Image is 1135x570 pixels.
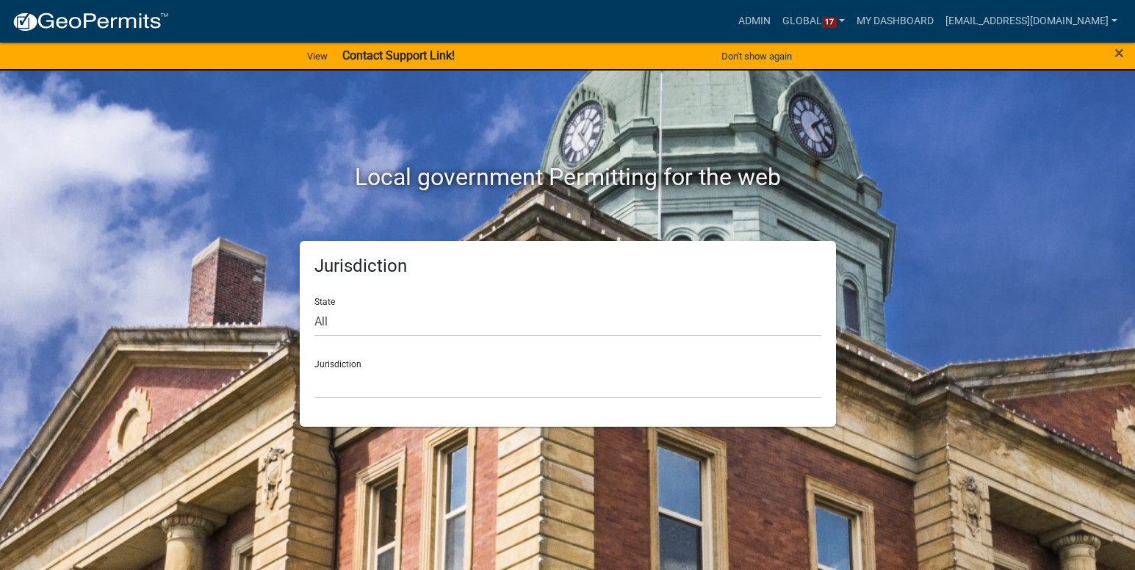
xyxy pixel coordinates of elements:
a: View [301,44,334,68]
a: [EMAIL_ADDRESS][DOMAIN_NAME] [940,7,1123,35]
a: My Dashboard [851,7,940,35]
a: Admin [732,7,777,35]
button: Don't show again [716,44,798,68]
strong: Contact Support Link! [342,48,455,62]
span: × [1114,43,1124,63]
span: 17 [822,17,837,29]
h5: Jurisdiction [314,256,821,277]
a: Global17 [777,7,851,35]
button: Close [1114,44,1124,62]
h2: Local government Permitting for the web [160,163,976,191]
